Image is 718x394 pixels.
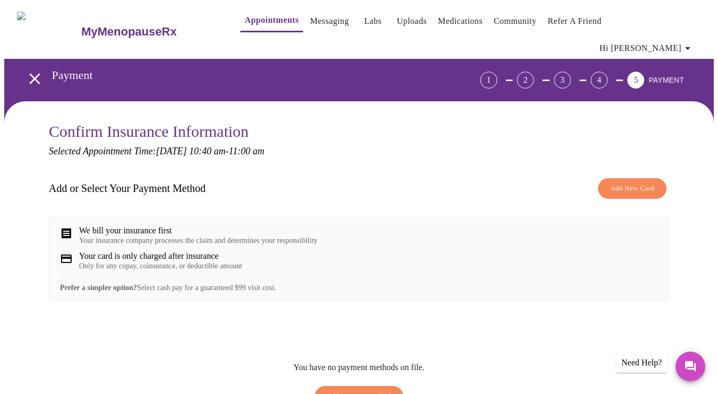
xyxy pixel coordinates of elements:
p: You have no payment methods on file. [293,363,425,372]
button: Appointments [240,10,303,32]
a: Appointments [245,13,299,28]
button: Labs [356,11,390,32]
div: Select cash pay for a guaranteed $99 visit cost. [60,277,658,292]
div: 3 [554,72,571,89]
button: Add New Card [598,178,667,199]
div: Your insurance company processes the claim and determines your responsibility [79,237,317,245]
a: Messaging [310,14,349,29]
div: 4 [591,72,608,89]
h3: Payment [52,68,421,82]
button: Messages [676,352,705,381]
div: 5 [627,72,644,89]
button: Uploads [393,11,431,32]
div: Your card is only charged after insurance [79,251,242,261]
button: open drawer [19,63,50,94]
a: Refer a Friend [548,14,602,29]
div: 1 [480,72,497,89]
a: Uploads [397,14,427,29]
div: Need Help? [616,353,667,373]
button: Hi [PERSON_NAME] [595,38,698,59]
a: Community [494,14,537,29]
a: MyMenopauseRx [80,13,219,50]
span: Hi [PERSON_NAME] [600,41,694,56]
h3: Add or Select Your Payment Method [49,182,206,195]
h3: Confirm Insurance Information [49,122,669,141]
div: Only for any copay, coinsurance, or deductible amount [79,262,242,270]
button: Refer a Friend [543,11,606,32]
span: PAYMENT [648,76,684,84]
a: Medications [438,14,482,29]
div: We bill your insurance first [79,226,317,235]
a: Labs [364,14,382,29]
button: Medications [434,11,487,32]
h3: MyMenopauseRx [81,25,177,39]
button: Community [489,11,541,32]
div: 2 [517,72,534,89]
button: Messaging [306,11,353,32]
span: Add New Card [610,182,654,195]
img: MyMenopauseRx Logo [17,12,80,51]
strong: Prefer a simpler option? [60,284,137,292]
em: Selected Appointment Time: [DATE] 10:40 am - 11:00 am [49,146,264,156]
